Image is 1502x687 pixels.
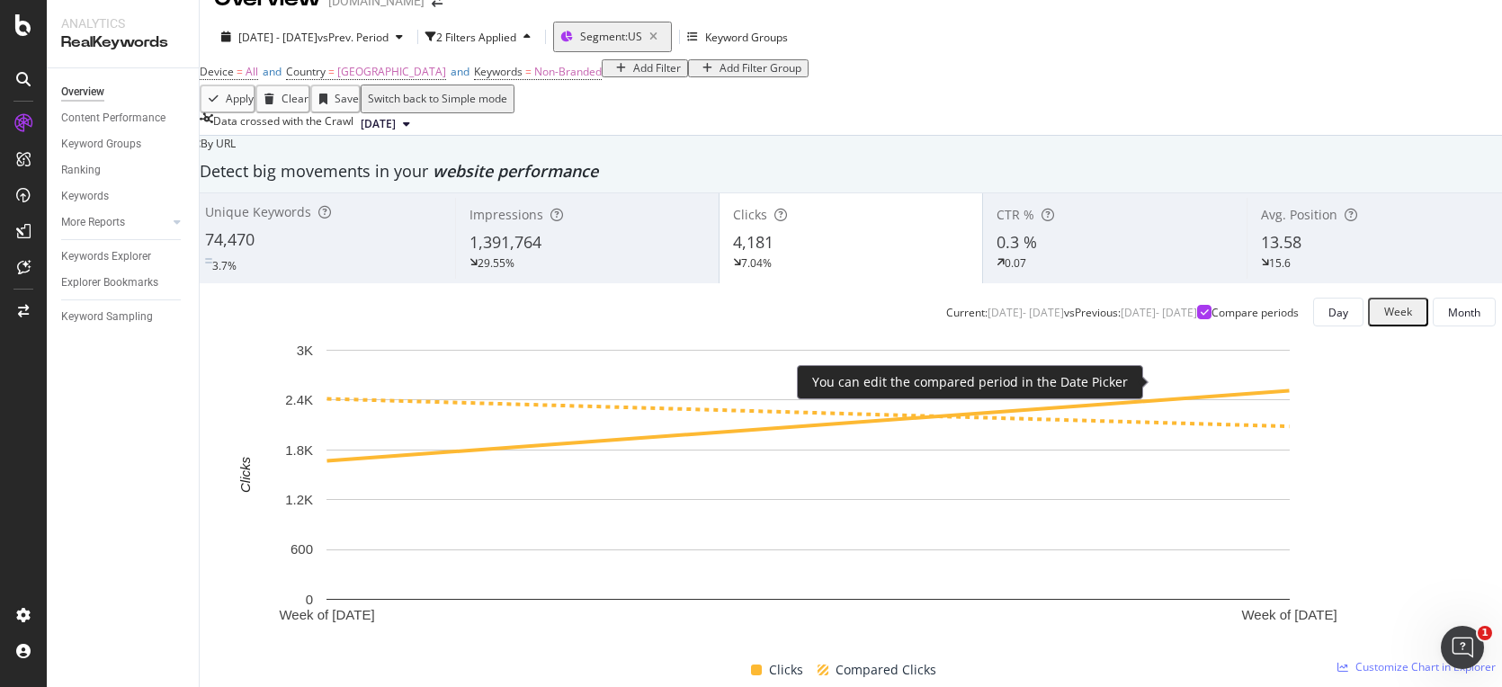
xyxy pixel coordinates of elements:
[741,255,772,271] div: 7.04%
[286,64,326,79] span: Country
[353,113,417,135] button: [DATE]
[61,213,125,232] div: More Reports
[61,83,104,102] div: Overview
[812,373,1128,391] div: You can edit the compared period in the Date Picker
[733,206,767,223] span: Clicks
[200,64,234,79] span: Device
[238,30,317,45] span: [DATE] - [DATE]
[337,64,446,79] span: [GEOGRAPHIC_DATA]
[1478,626,1492,640] span: 1
[285,442,313,458] text: 1.8K
[1337,659,1496,674] a: Customize Chart in Explorer
[553,22,672,52] button: Segment:US
[997,206,1034,223] span: CTR %
[61,213,168,232] a: More Reports
[988,305,1064,320] div: [DATE] - [DATE]
[769,659,803,681] span: Clicks
[61,32,184,53] div: RealKeywords
[61,161,186,180] a: Ranking
[61,135,141,154] div: Keyword Groups
[61,273,158,292] div: Explorer Bookmarks
[720,62,801,75] div: Add Filter Group
[263,64,282,79] span: and
[1005,255,1026,271] div: 0.07
[285,492,313,507] text: 1.2K
[1261,231,1301,253] span: 13.58
[205,258,212,263] img: Equal
[534,64,602,79] span: Non-Branded
[212,258,237,273] div: 3.7%
[705,30,788,45] div: Keyword Groups
[61,308,153,326] div: Keyword Sampling
[191,136,236,151] div: legacy label
[1448,305,1480,320] div: Month
[255,85,310,113] button: Clear
[285,392,313,407] text: 2.4K
[602,59,688,77] button: Add Filter
[328,64,335,79] span: =
[61,109,165,128] div: Content Performance
[297,343,313,358] text: 3K
[237,64,243,79] span: =
[205,203,311,220] span: Unique Keywords
[1211,305,1299,320] div: Compare periods
[1328,305,1348,320] div: Day
[61,161,101,180] div: Ranking
[214,22,410,51] button: [DATE] - [DATE]vsPrev. Period
[201,136,236,151] span: By URL
[306,592,313,607] text: 0
[580,29,642,44] span: Segment: US
[525,64,532,79] span: =
[1384,306,1412,318] div: Week
[687,22,788,51] button: Keyword Groups
[433,160,598,182] span: website performance
[61,247,151,266] div: Keywords Explorer
[1261,206,1337,223] span: Avg. Position
[213,113,353,135] div: Data crossed with the Crawl
[282,93,308,105] div: Clear
[310,85,361,113] button: Save
[1355,659,1496,674] span: Customize Chart in Explorer
[61,273,186,292] a: Explorer Bookmarks
[206,341,1410,653] svg: A chart.
[237,457,253,493] text: Clicks
[469,206,543,223] span: Impressions
[946,305,988,320] div: Current:
[469,231,541,253] span: 1,391,764
[361,85,514,113] button: Switch back to Simple mode
[317,30,389,45] span: vs Prev. Period
[61,83,186,102] a: Overview
[226,93,254,105] div: Apply
[425,22,538,51] button: 2 Filters Applied
[1064,305,1121,320] div: vs Previous :
[1313,298,1363,326] button: Day
[1269,255,1291,271] div: 15.6
[200,160,1502,183] div: Detect big movements in your
[61,187,186,206] a: Keywords
[61,187,109,206] div: Keywords
[246,64,258,79] span: All
[61,14,184,32] div: Analytics
[474,64,523,79] span: Keywords
[1121,305,1197,320] div: [DATE] - [DATE]
[733,231,773,253] span: 4,181
[61,109,186,128] a: Content Performance
[836,659,936,681] span: Compared Clicks
[1441,626,1484,669] iframe: Intercom live chat
[61,247,186,266] a: Keywords Explorer
[279,607,374,622] text: Week of [DATE]
[997,231,1037,253] span: 0.3 %
[633,62,681,75] div: Add Filter
[436,30,516,45] div: 2 Filters Applied
[478,255,514,271] div: 29.55%
[1433,298,1496,326] button: Month
[61,308,186,326] a: Keyword Sampling
[361,116,396,132] span: 2025 Sep. 14th
[291,541,313,557] text: 600
[368,93,507,105] div: Switch back to Simple mode
[688,59,809,77] button: Add Filter Group
[205,228,255,250] span: 74,470
[1241,607,1337,622] text: Week of [DATE]
[61,135,186,154] a: Keyword Groups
